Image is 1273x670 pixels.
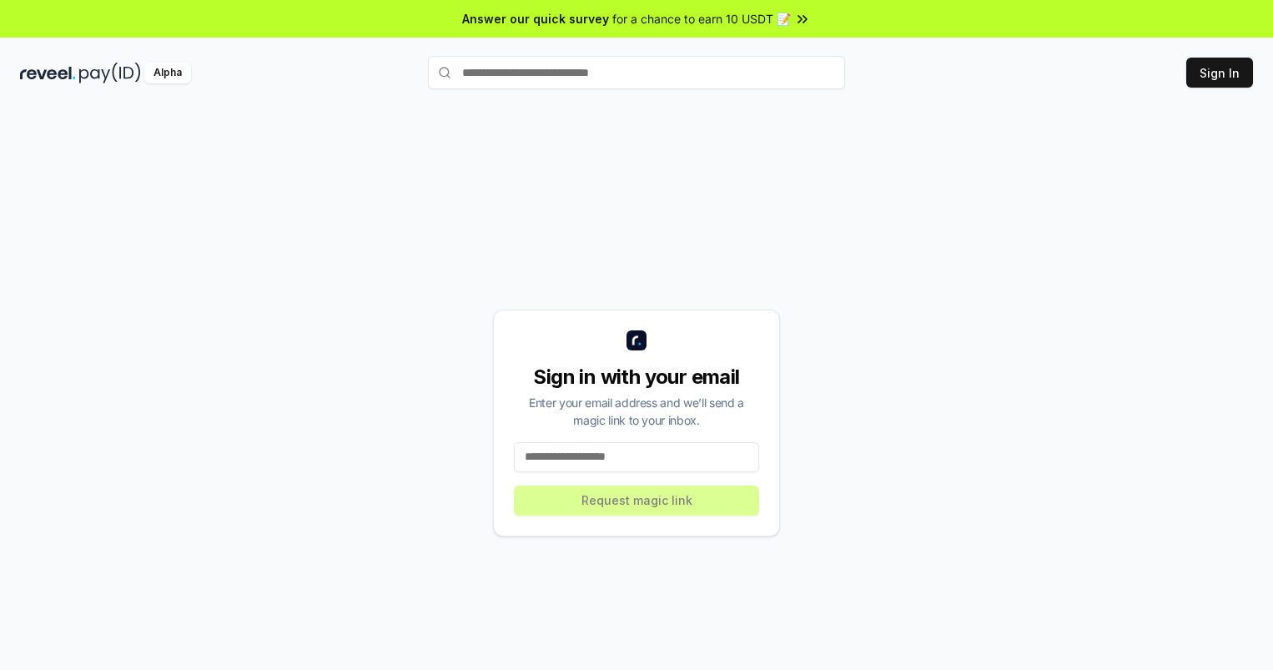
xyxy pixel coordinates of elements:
div: Alpha [144,63,191,83]
button: Sign In [1186,58,1253,88]
div: Enter your email address and we’ll send a magic link to your inbox. [514,394,759,429]
span: for a chance to earn 10 USDT 📝 [612,10,791,28]
img: pay_id [79,63,141,83]
div: Sign in with your email [514,364,759,390]
span: Answer our quick survey [462,10,609,28]
img: reveel_dark [20,63,76,83]
img: logo_small [626,330,647,350]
